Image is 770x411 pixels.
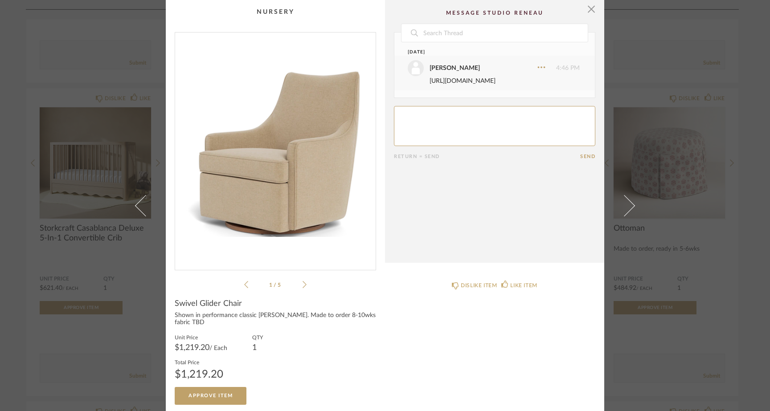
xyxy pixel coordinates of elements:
[252,344,263,351] div: 1
[510,281,537,290] div: LIKE ITEM
[252,334,263,341] label: QTY
[430,78,496,84] a: [URL][DOMAIN_NAME]
[175,387,246,405] button: Approve Item
[175,369,223,380] div: $1,219.20
[278,282,282,288] span: 5
[461,281,497,290] div: DISLIKE ITEM
[175,334,227,341] label: Unit Price
[175,299,242,309] span: Swivel Glider Chair
[408,49,563,56] div: [DATE]
[269,282,274,288] span: 1
[274,282,278,288] span: /
[175,33,376,263] img: d1ce322c-3f7b-4d0e-aa4b-6ba3ee6ce8dd_1000x1000.jpg
[430,63,480,73] div: [PERSON_NAME]
[188,393,233,398] span: Approve Item
[422,24,588,42] input: Search Thread
[175,358,223,366] label: Total Price
[175,33,376,263] div: 0
[175,312,376,326] div: Shown in performance classic [PERSON_NAME]. Made to order 8-10wks fabric TBD
[175,344,209,352] span: $1,219.20
[394,154,580,159] div: Return = Send
[408,60,580,76] div: 4:46 PM
[580,154,595,159] button: Send
[209,345,227,351] span: / Each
